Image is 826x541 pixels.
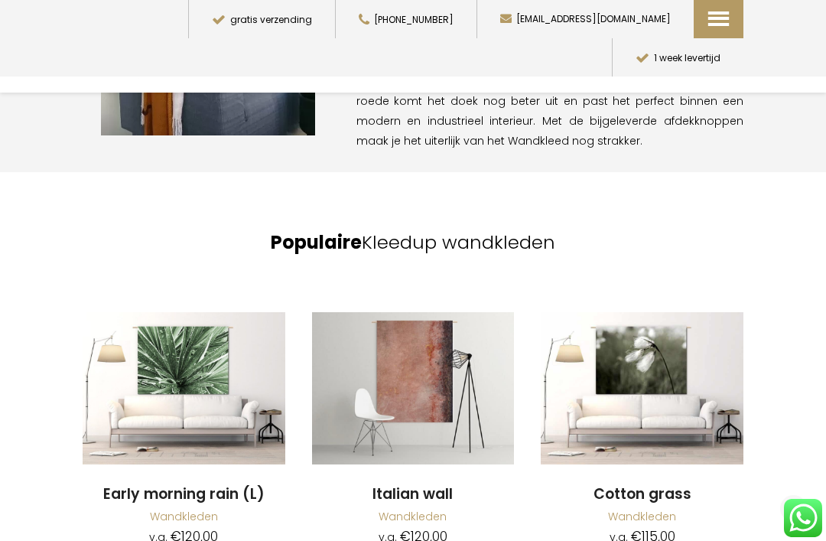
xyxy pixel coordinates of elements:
strong: Populaire [271,230,362,255]
a: Cotton grass [541,484,743,505]
a: Italian wall [312,484,515,505]
img: Early Morning Rain (L) [83,312,285,464]
img: Italian Wall [312,312,515,464]
a: Wandkleden [150,509,218,524]
a: Early morning rain (L) [83,484,285,505]
a: Wandkleden [379,509,447,524]
a: Early Morning Rain (L)Detail Foto Van Wandkleed Kleedup Met Frisse Groentinten [83,312,285,466]
h2: Kleedup wandkleden [83,230,743,256]
img: Cotton Grass [541,312,743,464]
a: Wandkleden [608,509,676,524]
a: Italian Wall [312,312,515,466]
button: 1 week levertijd [612,38,743,77]
a: Cotton Grass [541,312,743,466]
